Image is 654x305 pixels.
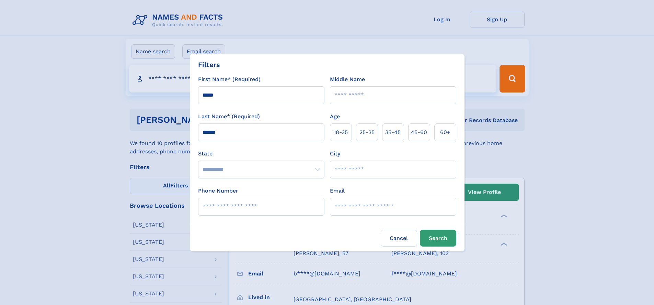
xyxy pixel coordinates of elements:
[330,112,340,121] label: Age
[330,75,365,84] label: Middle Name
[198,59,220,70] div: Filters
[198,112,260,121] label: Last Name* (Required)
[440,128,450,137] span: 60+
[330,187,345,195] label: Email
[198,187,238,195] label: Phone Number
[420,230,456,247] button: Search
[198,75,261,84] label: First Name* (Required)
[330,150,340,158] label: City
[198,150,324,158] label: State
[381,230,417,247] label: Cancel
[359,128,375,137] span: 25‑35
[385,128,401,137] span: 35‑45
[334,128,348,137] span: 18‑25
[411,128,427,137] span: 45‑60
